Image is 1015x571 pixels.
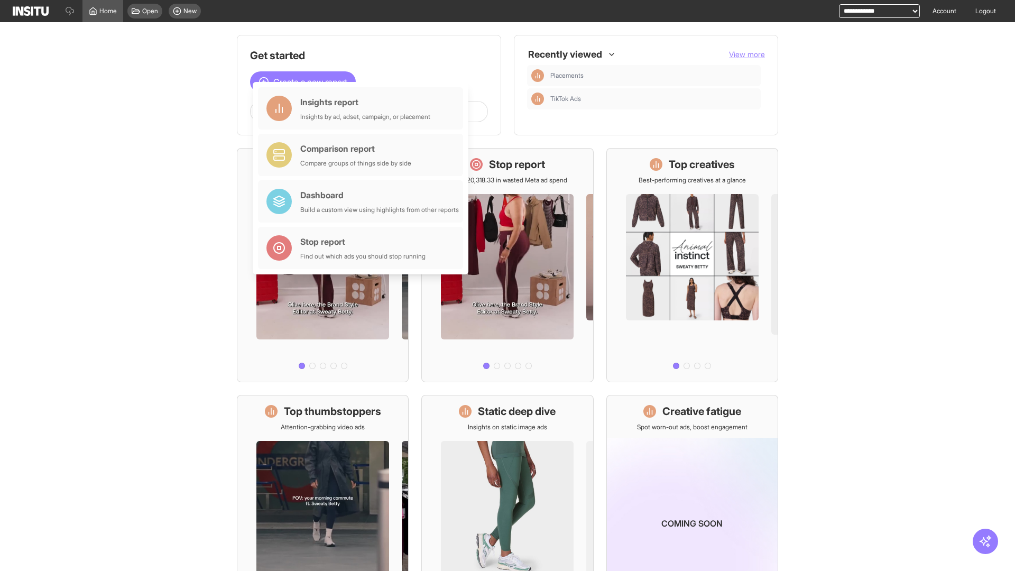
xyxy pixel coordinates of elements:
[421,148,593,382] a: Stop reportSave £20,318.33 in wasted Meta ad spend
[273,76,347,88] span: Create a new report
[489,157,545,172] h1: Stop report
[448,176,567,185] p: Save £20,318.33 in wasted Meta ad spend
[13,6,49,16] img: Logo
[729,49,765,60] button: View more
[237,148,409,382] a: What's live nowSee all active ads instantly
[300,159,411,168] div: Compare groups of things side by side
[669,157,735,172] h1: Top creatives
[550,71,584,80] span: Placements
[550,95,581,103] span: TikTok Ads
[550,95,756,103] span: TikTok Ads
[281,423,365,431] p: Attention-grabbing video ads
[550,71,756,80] span: Placements
[183,7,197,15] span: New
[300,235,426,248] div: Stop report
[300,252,426,261] div: Find out which ads you should stop running
[300,113,430,121] div: Insights by ad, adset, campaign, or placement
[142,7,158,15] span: Open
[300,206,459,214] div: Build a custom view using highlights from other reports
[300,96,430,108] div: Insights report
[639,176,746,185] p: Best-performing creatives at a glance
[300,142,411,155] div: Comparison report
[531,93,544,105] div: Insights
[729,50,765,59] span: View more
[284,404,381,419] h1: Top thumbstoppers
[606,148,778,382] a: Top creativesBest-performing creatives at a glance
[99,7,117,15] span: Home
[478,404,556,419] h1: Static deep dive
[300,189,459,201] div: Dashboard
[250,48,488,63] h1: Get started
[531,69,544,82] div: Insights
[468,423,547,431] p: Insights on static image ads
[250,71,356,93] button: Create a new report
